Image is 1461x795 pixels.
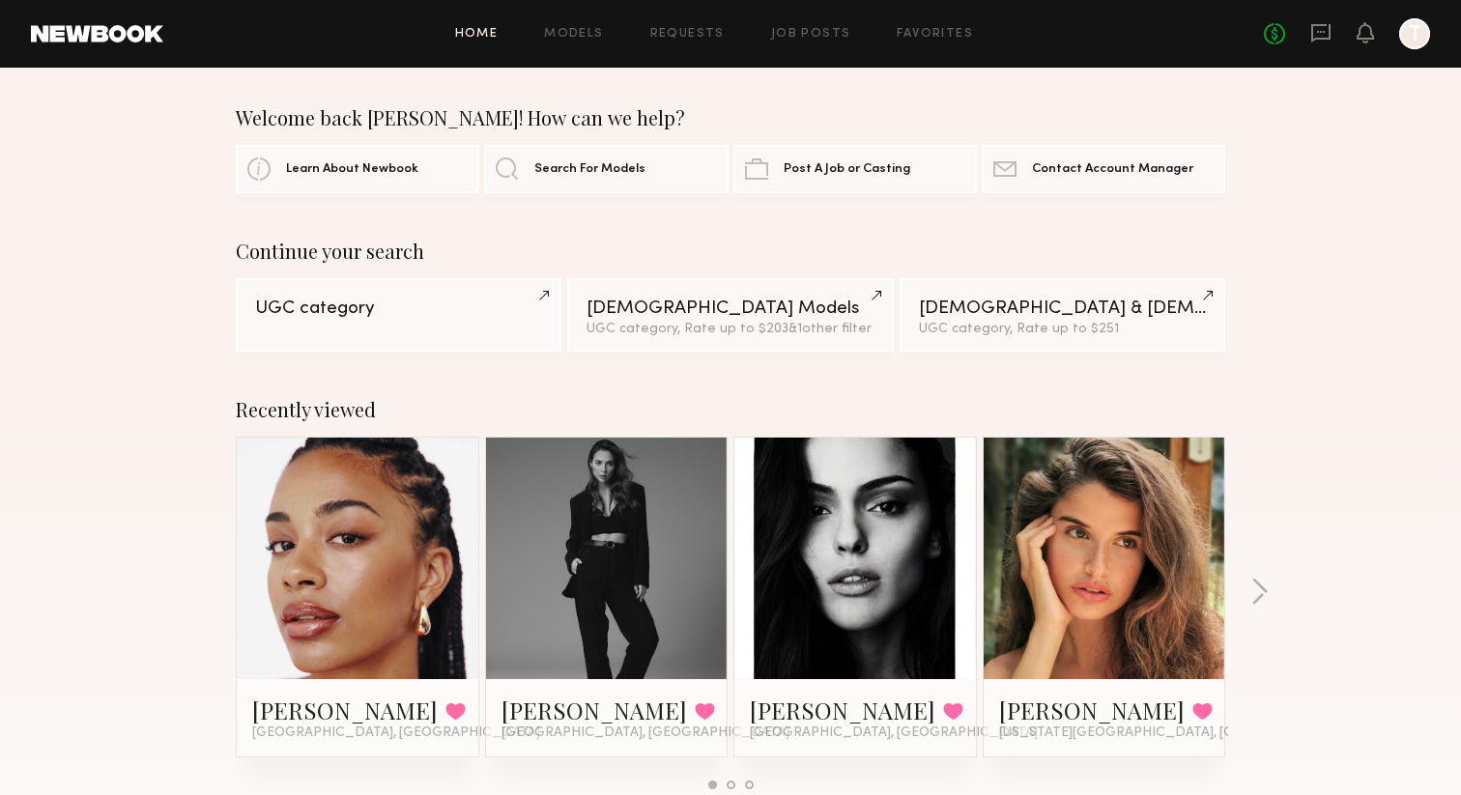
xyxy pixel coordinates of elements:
a: Contact Account Manager [982,145,1225,193]
div: Recently viewed [236,398,1225,421]
span: & 1 other filter [788,323,872,335]
a: [PERSON_NAME] [501,695,687,725]
a: [PERSON_NAME] [750,695,935,725]
div: UGC category [255,299,542,318]
span: Learn About Newbook [286,163,418,176]
span: [GEOGRAPHIC_DATA], [GEOGRAPHIC_DATA] [252,725,540,741]
div: [DEMOGRAPHIC_DATA] Models [587,299,874,318]
div: Welcome back [PERSON_NAME]! How can we help? [236,106,1225,129]
a: [DEMOGRAPHIC_DATA] & [DEMOGRAPHIC_DATA] ModelsUGC category, Rate up to $251 [900,278,1225,352]
span: [GEOGRAPHIC_DATA], [GEOGRAPHIC_DATA] [750,725,1038,741]
a: Job Posts [771,28,851,41]
span: [GEOGRAPHIC_DATA], [GEOGRAPHIC_DATA] [501,725,789,741]
a: Home [455,28,499,41]
a: Post A Job or Casting [733,145,977,193]
a: Favorites [897,28,973,41]
span: Search For Models [534,163,645,176]
a: [PERSON_NAME] [252,695,438,725]
a: Requests [650,28,725,41]
a: UGC category [236,278,561,352]
div: Continue your search [236,240,1225,263]
a: [PERSON_NAME] [999,695,1185,725]
span: Post A Job or Casting [784,163,910,176]
a: Search For Models [484,145,728,193]
a: [DEMOGRAPHIC_DATA] ModelsUGC category, Rate up to $203&1other filter [567,278,893,352]
a: T [1399,18,1430,49]
a: Models [544,28,603,41]
div: UGC category, Rate up to $251 [919,323,1206,336]
div: [DEMOGRAPHIC_DATA] & [DEMOGRAPHIC_DATA] Models [919,299,1206,318]
a: Learn About Newbook [236,145,479,193]
span: [US_STATE][GEOGRAPHIC_DATA], [GEOGRAPHIC_DATA] [999,725,1361,741]
div: UGC category, Rate up to $203 [587,323,874,336]
span: Contact Account Manager [1032,163,1193,176]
